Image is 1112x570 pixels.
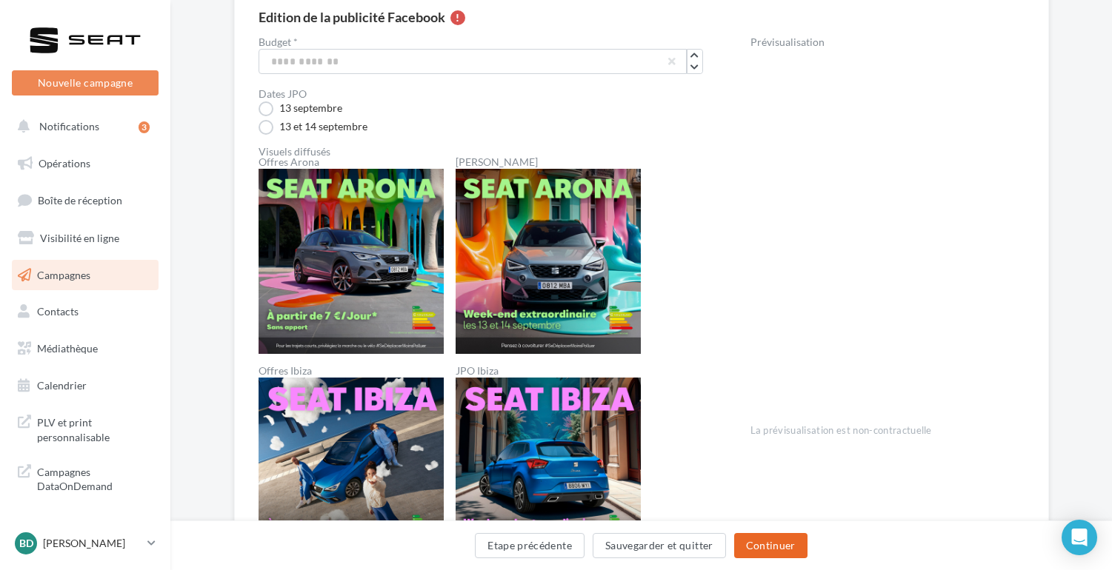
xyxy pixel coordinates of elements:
[456,169,641,354] img: JPO Arona
[43,536,142,551] p: [PERSON_NAME]
[259,147,703,157] div: Visuels diffusés
[1062,520,1097,555] div: Open Intercom Messenger
[12,529,159,557] a: BD [PERSON_NAME]
[37,412,153,444] span: PLV et print personnalisable
[259,366,444,376] label: Offres Ibiza
[259,169,444,354] img: Offres Arona
[37,379,87,392] span: Calendrier
[259,10,445,24] div: Edition de la publicité Facebook
[9,370,162,401] a: Calendrier
[12,70,159,95] button: Nouvelle campagne
[456,157,641,167] label: [PERSON_NAME]
[750,418,1025,437] div: La prévisualisation est non-contractuelle
[37,268,90,281] span: Campagnes
[593,533,726,558] button: Sauvegarder et quitter
[40,232,119,244] span: Visibilité en ligne
[9,260,162,291] a: Campagnes
[259,378,444,563] img: Offres Ibiza
[9,223,162,254] a: Visibilité en ligne
[734,533,808,558] button: Continuer
[9,456,162,500] a: Campagnes DataOnDemand
[259,89,307,99] label: Dates JPO
[37,462,153,494] span: Campagnes DataOnDemand
[38,194,122,207] span: Boîte de réception
[39,157,90,170] span: Opérations
[259,37,703,47] label: Budget *
[9,184,162,216] a: Boîte de réception
[9,296,162,327] a: Contacts
[37,305,79,318] span: Contacts
[19,536,33,551] span: BD
[456,378,641,563] img: JPO Ibiza
[139,121,150,133] div: 3
[39,120,99,133] span: Notifications
[9,333,162,364] a: Médiathèque
[259,101,342,116] label: 13 septembre
[475,533,585,558] button: Etape précédente
[259,157,444,167] label: Offres Arona
[456,366,641,376] label: JPO Ibiza
[9,111,156,142] button: Notifications 3
[37,342,98,355] span: Médiathèque
[9,148,162,179] a: Opérations
[750,37,1025,47] div: Prévisualisation
[259,120,367,135] label: 13 et 14 septembre
[9,406,162,450] a: PLV et print personnalisable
